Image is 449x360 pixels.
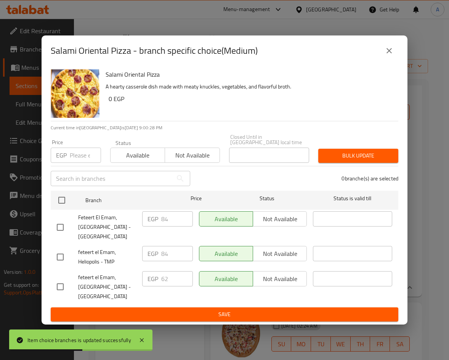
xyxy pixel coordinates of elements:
[51,45,258,57] h2: Salami Oriental Pizza - branch specific choice(Medium)
[56,151,67,160] p: EGP
[110,148,165,163] button: Available
[161,271,193,286] input: Please enter price
[228,194,307,203] span: Status
[106,82,392,92] p: A hearty casserole dish made with meaty knuckles, vegetables, and flavorful broth.
[342,175,398,182] p: 0 branche(s) are selected
[165,148,220,163] button: Not available
[171,194,221,203] span: Price
[51,69,99,118] img: Salami Oriental Pizza
[85,196,165,205] span: Branch
[57,310,392,319] span: Save
[51,307,398,321] button: Save
[313,194,392,203] span: Status is valid till
[380,42,398,60] button: close
[51,124,398,131] p: Current time in [GEOGRAPHIC_DATA] is [DATE] 9:00:28 PM
[168,150,216,161] span: Not available
[318,149,398,163] button: Bulk update
[78,213,136,241] span: Feteert El Emam, [GEOGRAPHIC_DATA] - [GEOGRAPHIC_DATA]
[78,273,136,301] span: feteert el Emam, [GEOGRAPHIC_DATA] - [GEOGRAPHIC_DATA]
[27,336,131,344] div: Item choice branches is updated successfully
[109,93,392,104] h6: 0 EGP
[324,151,392,161] span: Bulk update
[78,247,136,267] span: feteert el Emam, Heliopolis - TMP
[148,274,158,283] p: EGP
[114,150,162,161] span: Available
[161,211,193,227] input: Please enter price
[161,246,193,261] input: Please enter price
[51,171,173,186] input: Search in branches
[148,249,158,258] p: EGP
[106,69,392,80] h6: Salami Oriental Pizza
[148,214,158,223] p: EGP
[70,148,101,163] input: Please enter price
